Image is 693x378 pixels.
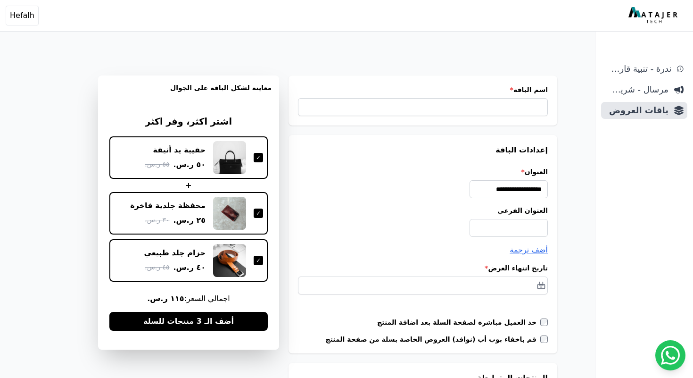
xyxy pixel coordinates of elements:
[298,206,548,215] label: العنوان الفرعي
[213,244,246,277] img: حزام جلد طبيعي
[605,104,668,117] span: باقات العروض
[173,215,206,226] span: ٢٥ ر.س.
[298,263,548,273] label: تاريخ انتهاء العرض
[109,293,268,304] span: اجمالي السعر:
[153,145,206,155] div: حقيبة يد أنيقة
[109,115,268,129] h3: اشتر اكثر، وفر اكثر
[510,245,548,254] span: أضف ترجمة
[325,335,540,344] label: قم باخفاء بوب أب (نوافذ) العروض الخاصة بسلة من صفحة المنتج
[510,244,548,256] button: أضف ترجمة
[605,83,668,96] span: مرسال - شريط دعاية
[109,312,268,331] button: أضف الـ 3 منتجات للسلة
[173,159,206,170] span: ٥٠ ر.س.
[173,262,206,273] span: ٤٠ ر.س.
[109,180,268,191] div: +
[145,262,169,272] span: ٤٥ ر.س.
[144,248,206,258] div: حزام جلد طبيعي
[130,201,206,211] div: محفظة جلدية فاخرة
[143,316,234,327] span: أضف الـ 3 منتجات للسلة
[145,215,169,225] span: ٣٠ ر.س.
[298,167,548,176] label: العنوان
[147,294,184,303] b: ١١٥ ر.س.
[213,141,246,174] img: حقيبة يد أنيقة
[6,6,39,25] button: Hefalh
[106,83,272,104] h3: معاينة لشكل الباقة على الجوال
[145,160,169,169] span: ٥٥ ر.س.
[628,7,680,24] img: MatajerTech Logo
[605,62,671,76] span: ندرة - تنبية قارب علي النفاذ
[298,144,548,156] h3: إعدادات الباقة
[377,318,540,327] label: خذ العميل مباشرة لصفحة السلة بعد اضافة المنتج
[213,197,246,230] img: محفظة جلدية فاخرة
[298,85,548,94] label: اسم الباقة
[10,10,34,21] span: Hefalh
